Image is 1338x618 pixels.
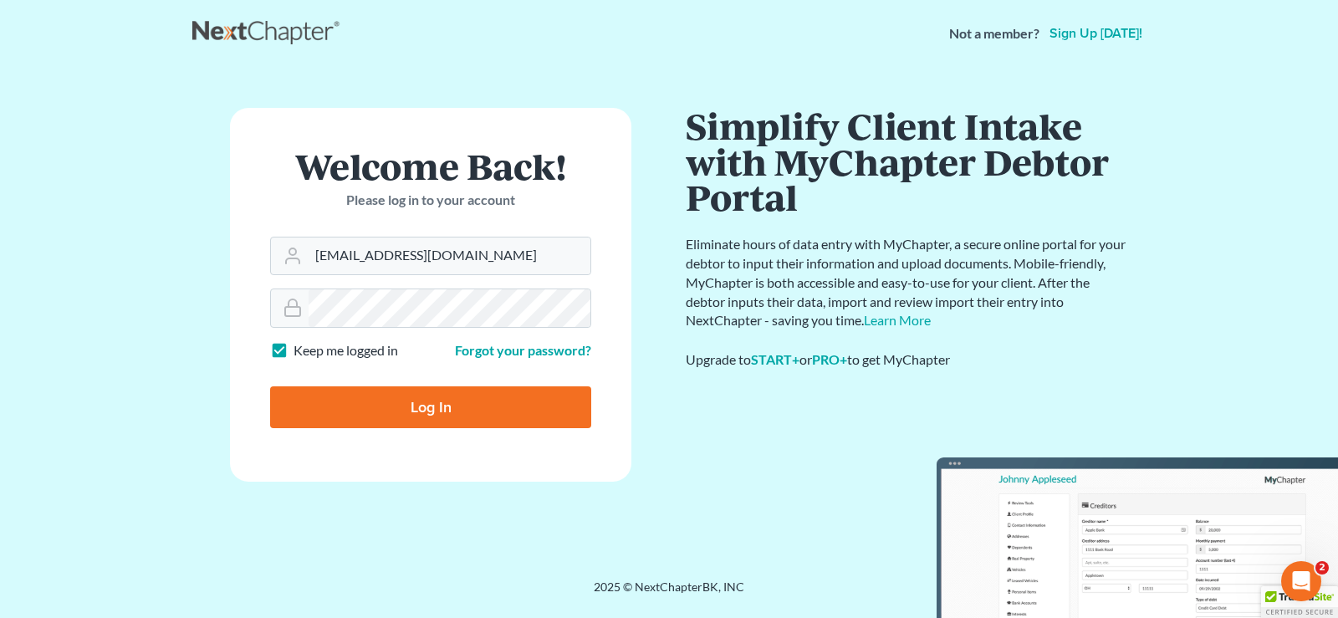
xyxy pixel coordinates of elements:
a: PRO+ [812,351,847,367]
p: Please log in to your account [270,191,591,210]
iframe: Intercom live chat [1281,561,1321,601]
div: 2025 © NextChapterBK, INC [192,579,1146,609]
strong: Not a member? [949,24,1039,43]
input: Email Address [309,237,590,274]
p: Eliminate hours of data entry with MyChapter, a secure online portal for your debtor to input the... [686,235,1129,330]
h1: Welcome Back! [270,148,591,184]
div: Upgrade to or to get MyChapter [686,350,1129,370]
span: 2 [1315,561,1329,575]
div: TrustedSite Certified [1261,586,1338,618]
h1: Simplify Client Intake with MyChapter Debtor Portal [686,108,1129,215]
a: Forgot your password? [455,342,591,358]
a: Learn More [864,312,931,328]
a: Sign up [DATE]! [1046,27,1146,40]
a: START+ [751,351,799,367]
label: Keep me logged in [294,341,398,360]
input: Log In [270,386,591,428]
